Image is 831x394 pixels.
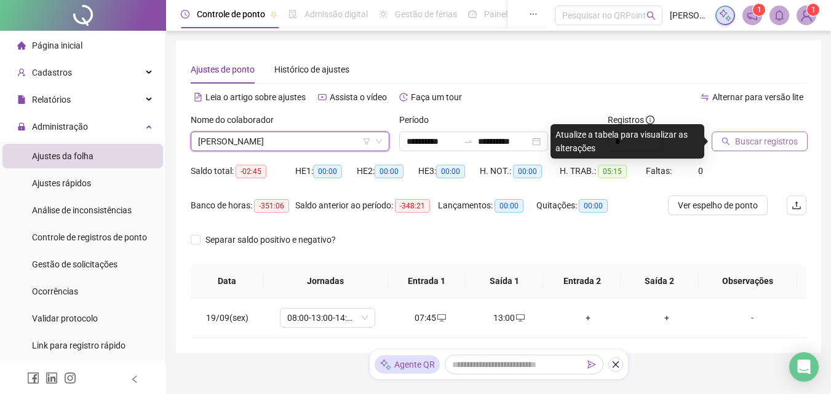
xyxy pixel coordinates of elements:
[181,10,189,18] span: clock-circle
[559,311,618,325] div: +
[380,358,392,371] img: sparkle-icon.fc2bf0ac1784a2077858766a79e2daf3.svg
[722,137,730,146] span: search
[718,9,732,22] img: sparkle-icon.fc2bf0ac1784a2077858766a79e2daf3.svg
[579,199,608,213] span: 00:00
[468,10,477,18] span: dashboard
[587,360,596,369] span: send
[17,95,26,104] span: file
[463,136,473,146] span: to
[668,195,768,215] button: Ver espelho de ponto
[463,136,473,146] span: swap-right
[379,10,388,18] span: sun
[363,138,370,145] span: filter
[263,264,388,298] th: Jornadas
[32,341,125,350] span: Link para registro rápido
[191,113,282,127] label: Nome do colaborador
[191,164,295,178] div: Saldo total:
[194,93,202,101] span: file-text
[484,9,532,19] span: Painel do DP
[608,113,654,127] span: Registros
[313,165,342,178] span: 00:00
[480,164,560,178] div: H. NOT.:
[32,151,93,161] span: Ajustes da folha
[646,11,656,20] span: search
[747,10,758,21] span: notification
[32,286,78,296] span: Ocorrências
[678,199,758,212] span: Ver espelho de ponto
[32,122,88,132] span: Administração
[646,166,674,176] span: Faltas:
[543,264,621,298] th: Entrada 2
[712,132,808,151] button: Buscar registros
[436,165,465,178] span: 00:00
[375,165,404,178] span: 00:00
[32,313,98,323] span: Validar protocolo
[388,264,466,298] th: Entrada 1
[529,10,538,18] span: ellipsis
[515,313,525,322] span: desktop
[395,199,430,213] span: -348:21
[621,264,698,298] th: Saída 2
[670,9,708,22] span: [PERSON_NAME]
[32,41,82,50] span: Página inicial
[254,199,289,213] span: -351:06
[536,199,622,213] div: Quitações:
[716,311,789,325] div: -
[401,311,460,325] div: 07:45
[701,93,709,101] span: swap
[807,4,819,16] sup: Atualize o seu contato no menu Meus Dados
[411,92,462,102] span: Faça um tour
[46,372,58,384] span: linkedin
[32,95,71,104] span: Relatórios
[191,65,255,74] span: Ajustes de ponto
[330,92,387,102] span: Assista o vídeo
[438,199,536,213] div: Lançamentos:
[191,264,263,298] th: Data
[270,11,277,18] span: pushpin
[698,166,703,176] span: 0
[274,65,349,74] span: Histórico de ajustes
[295,164,357,178] div: HE 1:
[27,372,39,384] span: facebook
[513,165,542,178] span: 00:00
[789,352,819,382] div: Open Intercom Messenger
[287,309,368,327] span: 08:00-13:00-14:00-17:00
[757,6,761,14] span: 1
[709,274,787,288] span: Observações
[399,113,437,127] label: Período
[32,178,91,188] span: Ajustes rápidos
[735,135,798,148] span: Buscar registros
[295,199,438,213] div: Saldo anterior ao período:
[753,4,765,16] sup: 1
[699,264,797,298] th: Observações
[32,259,117,269] span: Gestão de solicitações
[375,355,440,374] div: Agente QR
[418,164,480,178] div: HE 3:
[792,200,801,210] span: upload
[395,9,457,19] span: Gestão de férias
[17,41,26,50] span: home
[198,132,382,151] span: ELIANA DA COLLINA DE MORAES
[712,92,803,102] span: Alternar para versão lite
[17,122,26,131] span: lock
[560,164,646,178] div: H. TRAB.:
[436,313,446,322] span: desktop
[598,165,627,178] span: 05:15
[236,165,266,178] span: -02:45
[811,6,816,14] span: 1
[480,311,539,325] div: 13:00
[318,93,327,101] span: youtube
[130,375,139,384] span: left
[32,68,72,77] span: Cadastros
[288,10,297,18] span: file-done
[205,92,306,102] span: Leia o artigo sobre ajustes
[32,205,132,215] span: Análise de inconsistências
[375,138,383,145] span: down
[551,124,704,159] div: Atualize a tabela para visualizar as alterações
[399,93,408,101] span: history
[17,68,26,77] span: user-add
[201,233,341,246] span: Separar saldo positivo e negativo?
[191,199,295,213] div: Banco de horas:
[797,6,816,25] img: 58982
[646,116,654,124] span: info-circle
